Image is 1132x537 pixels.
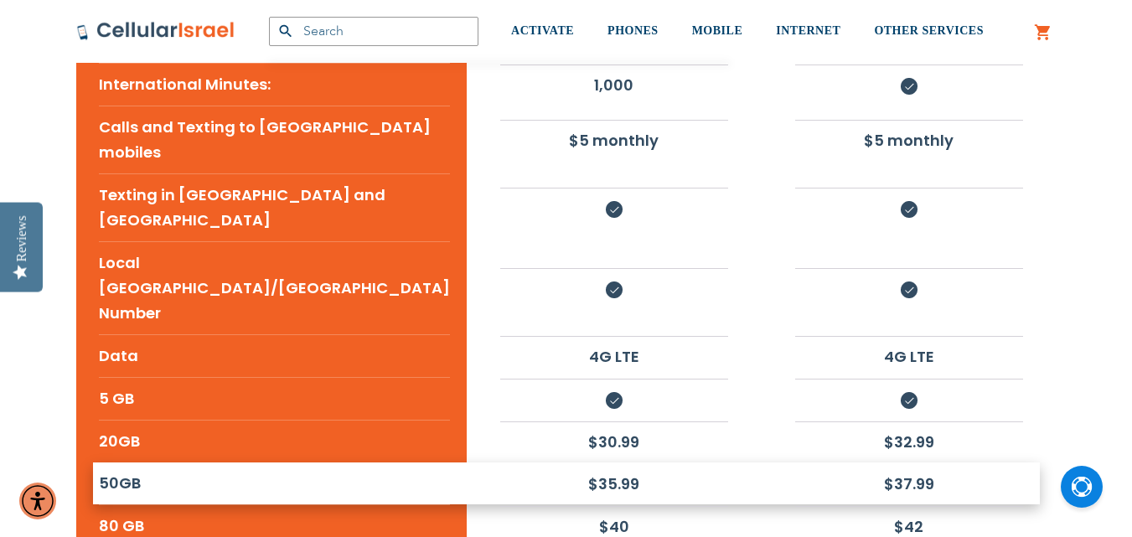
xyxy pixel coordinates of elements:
[874,24,984,37] span: OTHER SERVICES
[795,336,1023,376] li: 4G LTE
[19,483,56,519] div: Accessibility Menu
[511,24,574,37] span: ACTIVATE
[99,420,450,462] li: 20GB
[500,464,728,503] li: $35.99
[99,63,450,106] li: International Minutes:
[99,241,450,334] li: Local [GEOGRAPHIC_DATA]/[GEOGRAPHIC_DATA] Number
[269,17,478,46] input: Search
[692,24,743,37] span: MOBILE
[500,336,728,376] li: 4G LTE
[99,377,450,420] li: 5 GB
[14,215,29,261] div: Reviews
[99,106,450,173] li: Calls and Texting to [GEOGRAPHIC_DATA] mobiles
[99,334,450,377] li: Data
[500,120,728,160] li: $5 monthly
[607,24,659,37] span: PHONES
[776,24,840,37] span: INTERNET
[795,120,1023,160] li: $5 monthly
[99,173,450,241] li: Texting in [GEOGRAPHIC_DATA] and [GEOGRAPHIC_DATA]
[795,421,1023,462] li: $32.99
[76,21,235,41] img: Cellular Israel Logo
[99,462,450,504] li: 50GB
[500,65,728,105] li: 1,000
[795,464,1023,503] li: $37.99
[500,421,728,462] li: $30.99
